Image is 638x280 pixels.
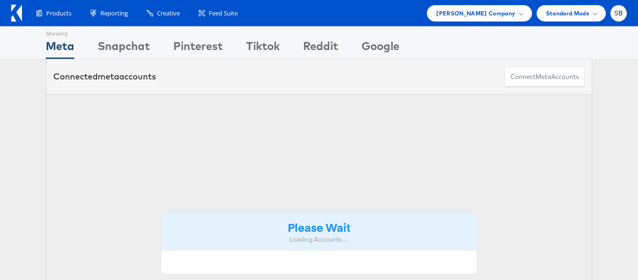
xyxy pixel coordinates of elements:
[436,8,515,18] span: [PERSON_NAME] Company
[546,8,589,18] span: Standard Mode
[98,38,150,59] div: Snapchat
[504,66,585,87] button: ConnectmetaAccounts
[246,38,280,59] div: Tiktok
[98,71,119,82] span: meta
[536,72,551,81] span: meta
[362,38,399,59] div: Google
[209,9,238,18] span: Feed Suite
[46,9,71,18] span: Products
[288,219,350,235] strong: Please Wait
[168,235,470,244] div: Loading Accounts ....
[173,38,223,59] div: Pinterest
[614,10,623,16] span: SB
[53,71,156,83] div: Connected accounts
[46,27,74,38] div: Showing
[46,38,74,59] div: Meta
[100,9,128,18] span: Reporting
[157,9,180,18] span: Creative
[303,38,338,59] div: Reddit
